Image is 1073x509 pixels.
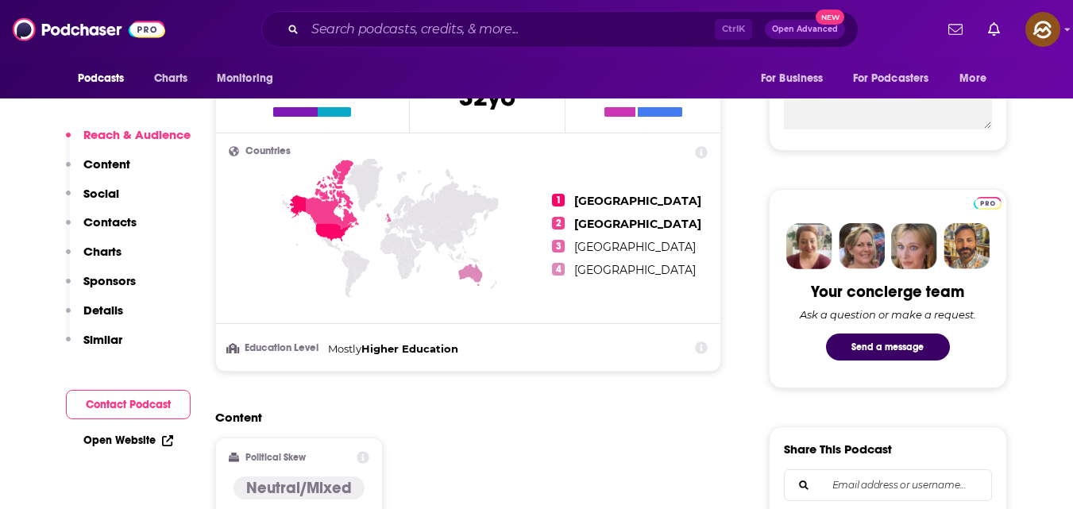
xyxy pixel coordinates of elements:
p: Content [83,156,130,172]
img: Jules Profile [891,223,937,269]
img: User Profile [1025,12,1060,47]
p: Charts [83,244,122,259]
h2: Content [215,410,709,425]
span: Ctrl K [715,19,752,40]
div: Your concierge team [811,282,964,302]
img: Podchaser - Follow, Share and Rate Podcasts [13,14,165,44]
span: [GEOGRAPHIC_DATA] [574,240,696,254]
button: Sponsors [66,273,136,303]
button: open menu [948,64,1006,94]
button: Send a message [826,334,950,361]
div: Search followers [784,469,992,501]
h3: Education Level [229,343,322,353]
button: Show profile menu [1025,12,1060,47]
input: Search podcasts, credits, & more... [305,17,715,42]
img: Barbara Profile [839,223,885,269]
a: Pro website [974,195,1002,210]
span: [GEOGRAPHIC_DATA] [574,263,696,277]
button: open menu [843,64,952,94]
a: Show notifications dropdown [942,16,969,43]
img: Jon Profile [944,223,990,269]
span: Podcasts [78,67,125,90]
span: Monitoring [217,67,273,90]
h4: Neutral/Mixed [246,478,352,498]
span: Charts [154,67,188,90]
p: Details [83,303,123,318]
a: Charts [144,64,198,94]
img: Sydney Profile [786,223,832,269]
span: Logged in as hey85204 [1025,12,1060,47]
p: Social [83,186,119,201]
button: open menu [67,64,145,94]
span: New [816,10,844,25]
p: Reach & Audience [83,127,191,142]
button: Social [66,186,119,215]
div: Search podcasts, credits, & more... [261,11,859,48]
button: open menu [750,64,843,94]
h3: Share This Podcast [784,442,892,457]
span: For Podcasters [853,67,929,90]
img: Podchaser Pro [974,197,1002,210]
span: 3 [552,240,565,253]
span: 4 [552,263,565,276]
span: Countries [245,146,291,156]
button: Reach & Audience [66,127,191,156]
span: Mostly [328,342,361,355]
a: Show notifications dropdown [982,16,1006,43]
span: For Business [761,67,824,90]
button: open menu [206,64,294,94]
div: Ask a question or make a request. [800,308,976,321]
span: 2 [552,217,565,229]
span: [GEOGRAPHIC_DATA] [574,194,701,208]
p: Similar [83,332,122,347]
button: Contacts [66,214,137,244]
h2: Political Skew [245,452,306,463]
input: Email address or username... [797,470,978,500]
a: Open Website [83,434,173,447]
span: 1 [552,194,565,206]
span: Higher Education [361,342,458,355]
button: Charts [66,244,122,273]
button: Details [66,303,123,332]
p: Sponsors [83,273,136,288]
span: [GEOGRAPHIC_DATA] [574,217,701,231]
button: Open AdvancedNew [765,20,845,39]
p: Contacts [83,214,137,229]
span: More [959,67,986,90]
button: Similar [66,332,122,361]
button: Contact Podcast [66,390,191,419]
span: Open Advanced [772,25,838,33]
button: Content [66,156,130,186]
